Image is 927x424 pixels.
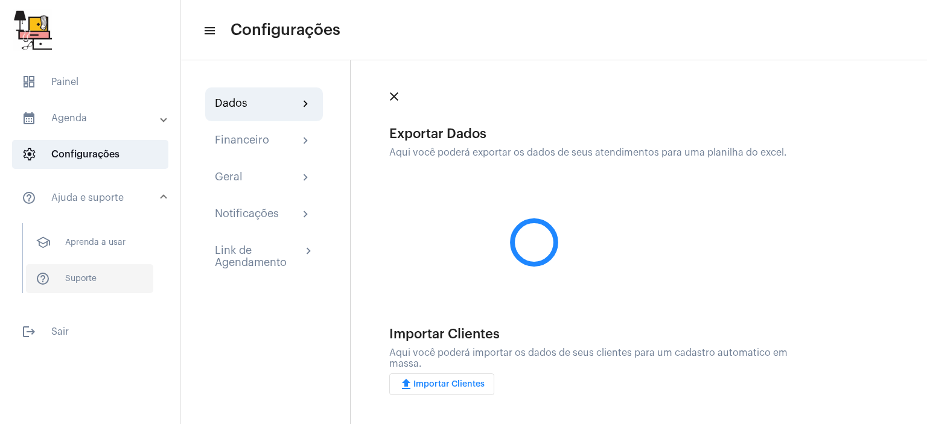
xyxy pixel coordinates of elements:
mat-icon: sidenav icon [22,324,36,339]
div: Geral [215,171,243,185]
div: Aqui você poderá importar os dados de seus clientes para um cadastro automatico em massa. [389,347,804,369]
span: sidenav icon [36,235,50,250]
mat-expansion-panel-header: sidenav iconAgenda [7,104,180,133]
mat-icon: sidenav icon [36,271,50,286]
mat-icon: sidenav icon [203,24,215,38]
span: sidenav icon [22,147,36,162]
div: Financeiro [215,134,269,148]
mat-icon: chevron_right [302,244,313,259]
div: Exportar Dados [389,127,804,141]
span: Suporte [26,264,153,293]
mat-icon: close [387,89,401,104]
div: Aqui você poderá exportar os dados de seus atendimentos para uma planilha do excel. [389,147,804,158]
mat-icon: chevron_right [299,171,313,185]
button: Importar Clientes [389,373,494,395]
mat-expansion-panel-header: sidenav iconAjuda e suporte [7,179,180,217]
span: Painel [12,68,168,97]
span: Aprenda a usar [26,228,153,257]
span: sidenav icon [22,75,36,89]
mat-panel-title: Ajuda e suporte [22,191,161,205]
span: Sair [12,317,168,346]
mat-icon: upload [399,377,413,391]
div: sidenav iconAjuda e suporte [7,217,180,310]
span: Configurações [231,21,340,40]
mat-icon: chevron_right [299,97,313,112]
div: Notificações [215,207,279,222]
mat-panel-title: Agenda [22,111,161,125]
div: Importar Clientes [389,327,804,341]
mat-icon: sidenav icon [22,191,36,205]
div: Link de Agendamento [215,244,302,268]
div: Dados [215,97,247,112]
span: Configurações [12,140,168,169]
mat-icon: chevron_right [299,134,313,148]
span: Importar Clientes [399,380,485,388]
mat-icon: sidenav icon [22,111,36,125]
img: b0638e37-6cf5-c2ab-24d1-898c32f64f7f.jpg [10,6,55,54]
mat-icon: chevron_right [299,207,313,222]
